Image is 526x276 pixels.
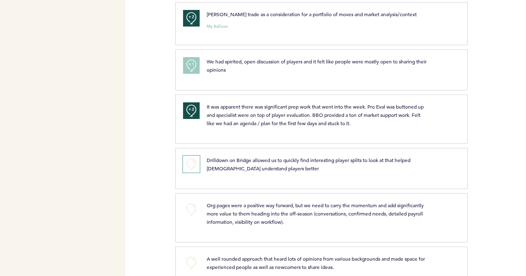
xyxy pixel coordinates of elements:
[183,57,200,74] button: +1
[207,103,425,126] span: It was apparent there was significant prep work that went into the week. Pro Eval was buttoned up...
[207,11,417,17] span: [PERSON_NAME] trade as a consideration for a portfolio of moves and market analysis/context
[183,10,200,27] button: +2
[183,102,200,119] button: +2
[207,24,228,29] small: My Balloon
[188,60,194,68] span: +1
[188,105,194,114] span: +2
[188,13,194,21] span: +2
[207,255,426,270] span: A well rounded approach that heard lots of opinions from various backgrounds and made space for e...
[207,58,428,73] span: We had spirited, open discussion of players and it felt like people were mostly open to sharing t...
[207,202,425,225] span: Org pages were a positive way forward, but we need to carry the momentum and add significantly mo...
[207,157,412,172] span: Drilldown on Bridge allowed us to quickly find interesting player splits to look at that helped [...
